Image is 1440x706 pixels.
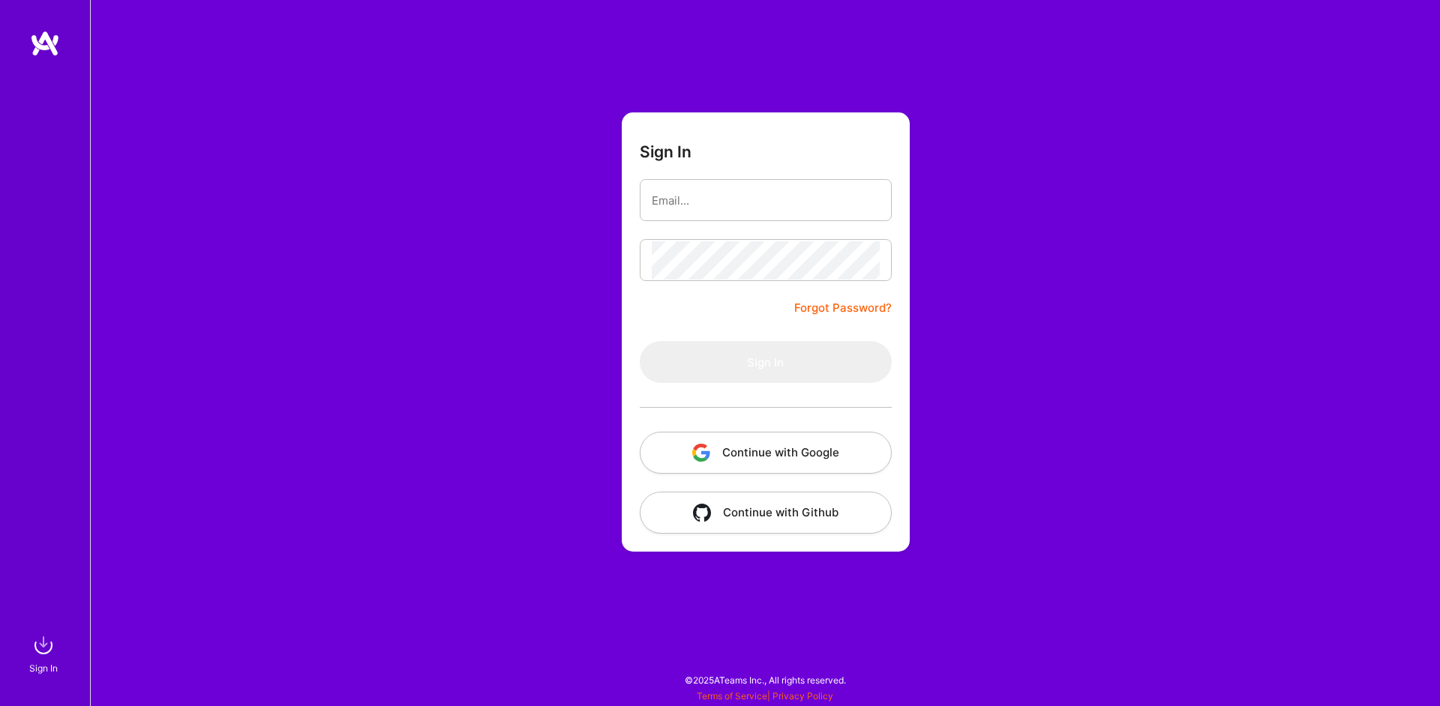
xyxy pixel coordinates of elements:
[640,341,892,383] button: Sign In
[692,444,710,462] img: icon
[640,142,691,161] h3: Sign In
[697,690,833,702] span: |
[794,299,892,317] a: Forgot Password?
[640,432,892,474] button: Continue with Google
[652,181,880,220] input: Email...
[772,690,833,702] a: Privacy Policy
[640,492,892,534] button: Continue with Github
[30,30,60,57] img: logo
[697,690,767,702] a: Terms of Service
[28,630,58,660] img: sign in
[90,661,1440,699] div: © 2025 ATeams Inc., All rights reserved.
[693,504,711,522] img: icon
[31,630,58,676] a: sign inSign In
[29,660,58,676] div: Sign In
